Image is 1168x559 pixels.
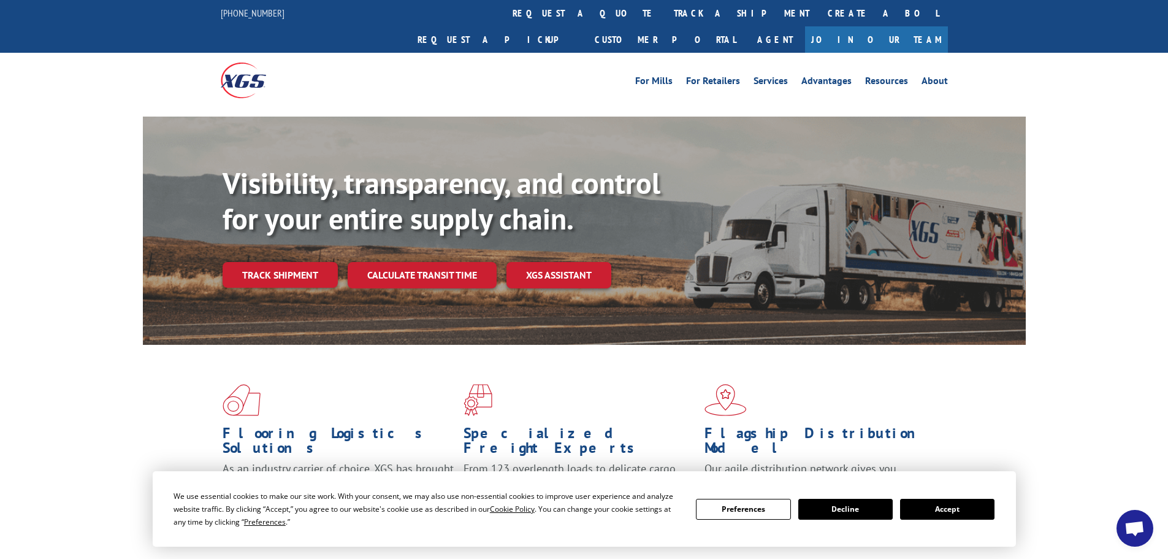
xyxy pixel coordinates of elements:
[704,461,930,490] span: Our agile distribution network gives you nationwide inventory management on demand.
[464,426,695,461] h1: Specialized Freight Experts
[922,76,948,90] a: About
[244,517,286,527] span: Preferences
[408,26,586,53] a: Request a pickup
[490,504,535,514] span: Cookie Policy
[1116,510,1153,547] div: Open chat
[464,384,492,416] img: xgs-icon-focused-on-flooring-red
[223,164,660,237] b: Visibility, transparency, and control for your entire supply chain.
[704,426,936,461] h1: Flagship Distribution Model
[798,499,893,520] button: Decline
[745,26,805,53] a: Agent
[223,426,454,461] h1: Flooring Logistics Solutions
[221,7,284,19] a: [PHONE_NUMBER]
[900,499,994,520] button: Accept
[223,262,338,288] a: Track shipment
[174,490,681,528] div: We use essential cookies to make our site work. With your consent, we may also use non-essential ...
[506,262,611,288] a: XGS ASSISTANT
[696,499,790,520] button: Preferences
[586,26,745,53] a: Customer Portal
[805,26,948,53] a: Join Our Team
[635,76,673,90] a: For Mills
[686,76,740,90] a: For Retailers
[153,471,1016,547] div: Cookie Consent Prompt
[223,461,454,505] span: As an industry carrier of choice, XGS has brought innovation and dedication to flooring logistics...
[865,76,908,90] a: Resources
[754,76,788,90] a: Services
[801,76,852,90] a: Advantages
[704,384,747,416] img: xgs-icon-flagship-distribution-model-red
[464,461,695,516] p: From 123 overlength loads to delicate cargo, our experienced staff knows the best way to move you...
[348,262,497,288] a: Calculate transit time
[223,384,261,416] img: xgs-icon-total-supply-chain-intelligence-red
